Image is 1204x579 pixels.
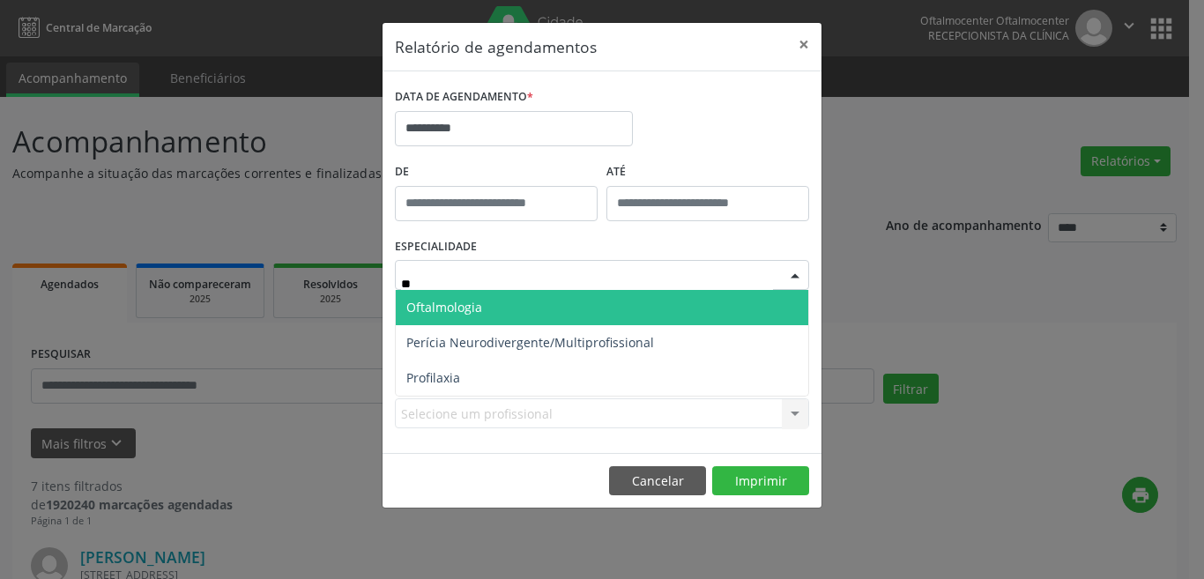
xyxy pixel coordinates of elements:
[609,466,706,496] button: Cancelar
[606,159,809,186] label: ATÉ
[395,35,597,58] h5: Relatório de agendamentos
[395,159,598,186] label: De
[786,23,821,66] button: Close
[395,84,533,111] label: DATA DE AGENDAMENTO
[406,334,654,351] span: Perícia Neurodivergente/Multiprofissional
[712,466,809,496] button: Imprimir
[395,234,477,261] label: ESPECIALIDADE
[406,369,460,386] span: Profilaxia
[406,299,482,315] span: Oftalmologia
